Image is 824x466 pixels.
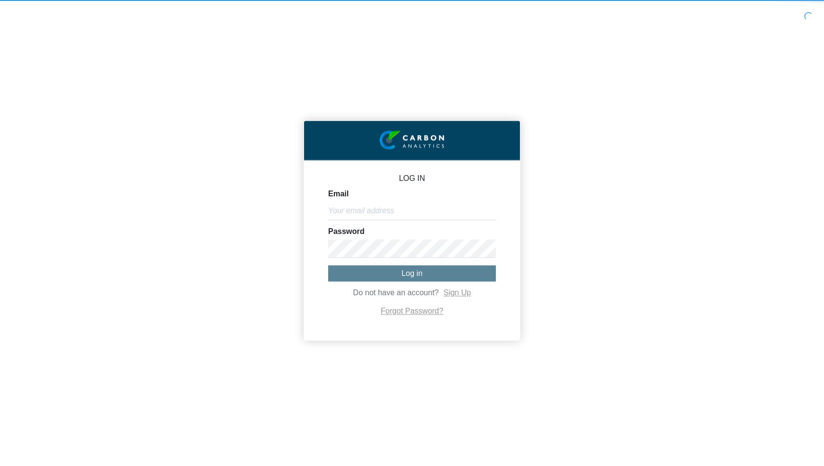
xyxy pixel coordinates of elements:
[328,175,496,182] p: LOG IN
[380,130,444,150] img: insight-logo-2.png
[353,289,439,297] span: Do not have an account?
[328,202,496,220] input: Your email address
[328,265,496,281] button: Log in
[381,307,443,315] a: Forgot Password?
[328,190,349,198] label: Email
[328,228,365,235] label: Password
[443,289,471,297] a: Sign Up
[401,269,423,277] span: Log in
